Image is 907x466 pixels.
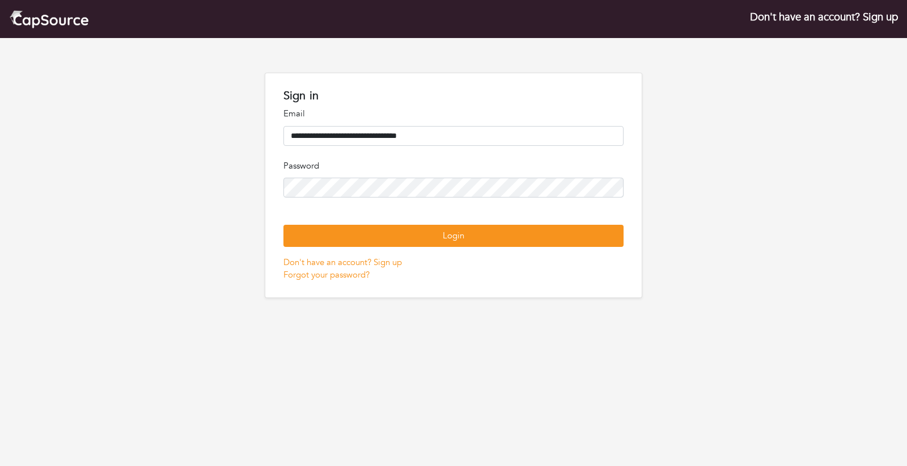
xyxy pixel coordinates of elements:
[9,9,89,29] img: cap_logo.png
[283,257,402,268] a: Don't have an account? Sign up
[283,269,370,280] a: Forgot your password?
[750,10,898,24] a: Don't have an account? Sign up
[283,89,624,103] h1: Sign in
[283,225,624,247] button: Login
[283,107,624,120] p: Email
[283,159,624,173] p: Password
